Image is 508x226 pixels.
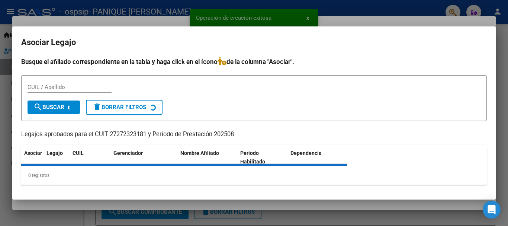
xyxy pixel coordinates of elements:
span: Legajo [46,150,63,156]
h4: Busque el afiliado correspondiente en la tabla y haga click en el ícono de la columna "Asociar". [21,57,487,67]
datatable-header-cell: Legajo [44,145,70,170]
datatable-header-cell: Nombre Afiliado [177,145,237,170]
span: Asociar [24,150,42,156]
datatable-header-cell: Periodo Habilitado [237,145,287,170]
span: Periodo Habilitado [240,150,265,165]
span: Nombre Afiliado [180,150,219,156]
div: Open Intercom Messenger [483,201,501,219]
span: Dependencia [290,150,322,156]
span: Gerenciador [113,150,143,156]
datatable-header-cell: Asociar [21,145,44,170]
div: 0 registros [21,166,487,185]
h2: Asociar Legajo [21,35,487,50]
span: CUIL [73,150,84,156]
p: Legajos aprobados para el CUIT 27272323181 y Período de Prestación 202508 [21,130,487,139]
mat-icon: search [33,102,42,111]
datatable-header-cell: CUIL [70,145,110,170]
mat-icon: delete [93,102,102,111]
datatable-header-cell: Gerenciador [110,145,177,170]
button: Borrar Filtros [86,100,163,115]
button: Buscar [28,101,80,114]
span: Buscar [33,104,64,111]
span: Borrar Filtros [93,104,146,111]
datatable-header-cell: Dependencia [287,145,347,170]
